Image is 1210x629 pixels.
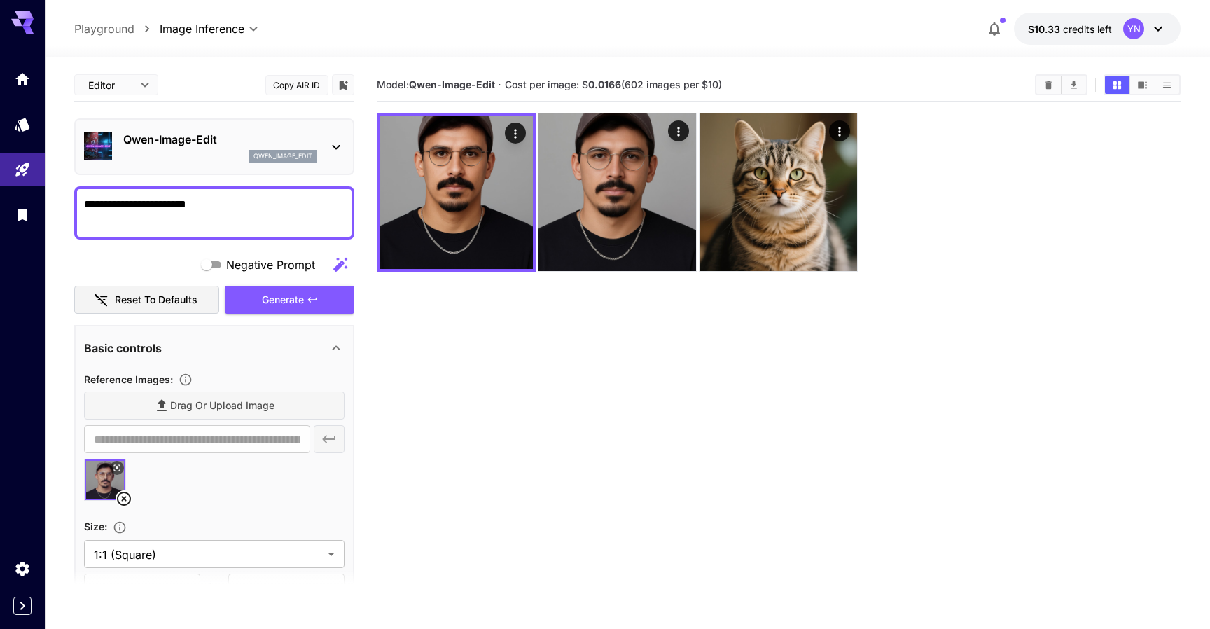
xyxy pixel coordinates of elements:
button: Show images in video view [1130,76,1155,94]
button: $10.32564YN [1014,13,1181,45]
div: Qwen-Image-Editqwen_image_edit [84,125,345,168]
button: Generate [225,286,354,314]
span: credits left [1063,23,1112,35]
a: Playground [74,20,134,37]
p: Basic controls [84,340,162,357]
img: Z [700,113,857,271]
span: Reference Images : [84,373,173,385]
p: Qwen-Image-Edit [123,131,317,148]
nav: breadcrumb [74,20,160,37]
b: Qwen-Image-Edit [409,78,495,90]
p: qwen_image_edit [253,151,312,161]
p: · [498,76,501,93]
button: Download All [1062,76,1086,94]
div: Models [14,116,31,133]
button: Upload a reference image to guide the result. This is needed for Image-to-Image or Inpainting. Su... [173,373,198,387]
span: 1:1 (Square) [94,546,322,563]
span: Image Inference [160,20,244,37]
span: Size : [84,520,107,532]
div: Library [14,206,31,223]
button: Copy AIR ID [265,75,328,95]
div: Actions [505,123,526,144]
div: Actions [668,120,689,141]
div: Actions [830,120,851,141]
button: Add to library [337,76,349,93]
button: Adjust the dimensions of the generated image by specifying its width and height in pixels, or sel... [107,520,132,534]
div: Show images in grid viewShow images in video viewShow images in list view [1104,74,1181,95]
button: Expand sidebar [13,597,32,615]
span: $10.33 [1028,23,1063,35]
span: Generate [262,291,304,309]
div: Playground [14,161,31,179]
span: Model: [377,78,495,90]
button: Clear Images [1036,76,1061,94]
div: Clear ImagesDownload All [1035,74,1087,95]
div: YN [1123,18,1144,39]
button: Reset to defaults [74,286,220,314]
div: Home [14,70,31,88]
button: Show images in grid view [1105,76,1129,94]
button: Show images in list view [1155,76,1179,94]
div: Settings [14,560,31,577]
span: Editor [88,78,132,92]
b: 0.0166 [588,78,621,90]
img: 2Q== [538,113,696,271]
div: Basic controls [84,331,345,365]
span: Negative Prompt [226,256,315,273]
div: $10.32564 [1028,22,1112,36]
span: Cost per image: $ (602 images per $10) [505,78,722,90]
img: 2Q== [380,116,533,269]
